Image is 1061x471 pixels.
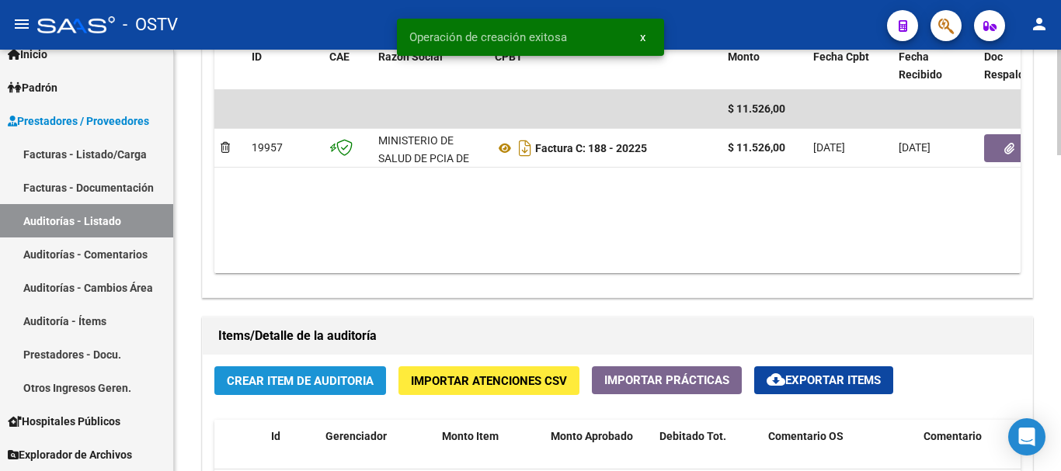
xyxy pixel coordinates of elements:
span: Id [271,430,280,442]
button: Exportar Items [754,366,893,394]
button: Crear Item de Auditoria [214,366,386,395]
span: [DATE] [813,141,845,154]
span: Hospitales Públicos [8,413,120,430]
i: Descargar documento [515,136,535,161]
span: Comentario OS [768,430,844,442]
span: CAE [329,50,350,63]
mat-icon: menu [12,15,31,33]
span: Doc Respaldatoria [984,50,1054,81]
datatable-header-cell: Fecha Cpbt [807,40,892,92]
span: - OSTV [123,8,178,42]
span: Debitado Tot. [659,430,726,442]
datatable-header-cell: CAE [323,40,372,92]
h1: Items/Detalle de la auditoría [218,324,1017,348]
strong: Factura C: 188 - 20225 [535,142,647,154]
button: Importar Atenciones CSV [398,366,579,395]
button: x [628,23,658,51]
datatable-header-cell: Razon Social [372,40,489,92]
span: Monto Aprobado [551,430,633,442]
span: Comentario [924,430,982,442]
span: Monto Item [442,430,499,442]
span: $ 11.526,00 [728,102,785,115]
span: Importar Prácticas [604,373,729,387]
span: Explorador de Archivos [8,446,132,463]
span: Crear Item de Auditoria [227,374,374,388]
span: 19957 [252,141,283,154]
mat-icon: cloud_download [767,370,785,389]
div: Open Intercom Messenger [1008,418,1045,455]
span: Operación de creación exitosa [409,29,567,45]
span: Inicio [8,46,47,63]
span: Exportar Items [767,373,881,387]
span: Padrón [8,79,57,96]
span: Prestadores / Proveedores [8,113,149,130]
span: Fecha Cpbt [813,50,869,63]
button: Importar Prácticas [592,366,742,394]
span: Monto [728,50,760,63]
datatable-header-cell: ID [245,40,323,92]
mat-icon: person [1030,15,1049,33]
datatable-header-cell: Monto [722,40,807,92]
strong: $ 11.526,00 [728,141,785,154]
span: Fecha Recibido [899,50,942,81]
span: [DATE] [899,141,931,154]
span: ID [252,50,262,63]
span: Gerenciador [325,430,387,442]
span: x [640,30,645,44]
div: MINISTERIO DE SALUD DE PCIA DE BSAS [378,132,482,185]
span: Importar Atenciones CSV [411,374,567,388]
datatable-header-cell: Fecha Recibido [892,40,978,92]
